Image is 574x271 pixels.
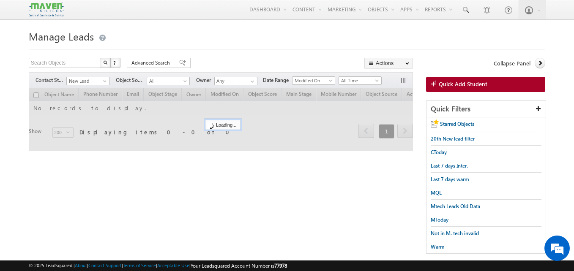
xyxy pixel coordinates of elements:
[431,230,479,236] span: Not in M. tech invalid
[431,190,442,196] span: MQL
[66,77,109,85] a: New Lead
[246,77,257,86] a: Show All Items
[29,30,94,43] span: Manage Leads
[426,101,546,117] div: Quick Filters
[274,263,287,269] span: 77978
[147,77,187,85] span: All
[113,59,117,66] span: ?
[36,76,66,84] span: Contact Stage
[88,263,122,268] a: Contact Support
[431,176,469,182] span: Last 7 days warm
[439,80,487,88] span: Quick Add Student
[494,60,530,67] span: Collapse Panel
[110,58,120,68] button: ?
[440,121,474,127] span: Starred Objects
[147,77,190,85] a: All
[157,263,189,268] a: Acceptable Use
[263,76,292,84] span: Date Range
[292,77,333,84] span: Modified On
[292,76,335,85] a: Modified On
[205,120,241,130] div: Loading...
[431,149,447,155] span: CToday
[29,262,287,270] span: © 2025 LeadSquared | | | | |
[67,77,107,85] span: New Lead
[339,77,379,84] span: All Time
[431,135,475,142] span: 20th New lead filter
[431,244,445,250] span: Warm
[431,217,448,223] span: MToday
[29,2,64,17] img: Custom Logo
[75,263,87,268] a: About
[431,163,468,169] span: Last 7 days Inter.
[191,263,287,269] span: Your Leadsquared Account Number is
[214,77,257,85] input: Type to Search
[123,263,156,268] a: Terms of Service
[426,77,545,92] a: Quick Add Student
[364,58,413,68] button: Actions
[431,203,480,209] span: Mtech Leads Old Data
[131,59,172,67] span: Advanced Search
[339,76,382,85] a: All Time
[103,60,107,65] img: Search
[196,76,214,84] span: Owner
[116,76,147,84] span: Object Source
